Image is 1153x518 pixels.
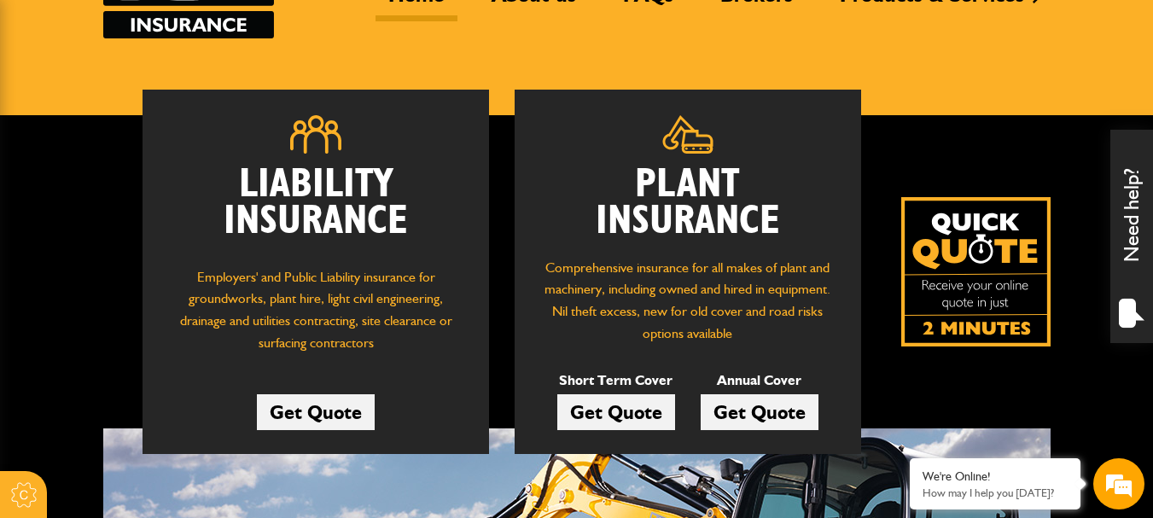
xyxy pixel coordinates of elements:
p: Employers' and Public Liability insurance for groundworks, plant hire, light civil engineering, d... [168,266,463,363]
img: Quick Quote [901,197,1051,346]
p: Short Term Cover [557,370,675,392]
div: Need help? [1110,130,1153,343]
p: Comprehensive insurance for all makes of plant and machinery, including owned and hired in equipm... [540,257,836,344]
p: Annual Cover [701,370,818,392]
a: Get Quote [701,394,818,430]
a: Get your insurance quote isn just 2-minutes [901,197,1051,346]
h2: Liability Insurance [168,166,463,249]
a: Get Quote [257,394,375,430]
div: We're Online! [923,469,1068,484]
a: Get Quote [557,394,675,430]
h2: Plant Insurance [540,166,836,240]
p: How may I help you today? [923,486,1068,499]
